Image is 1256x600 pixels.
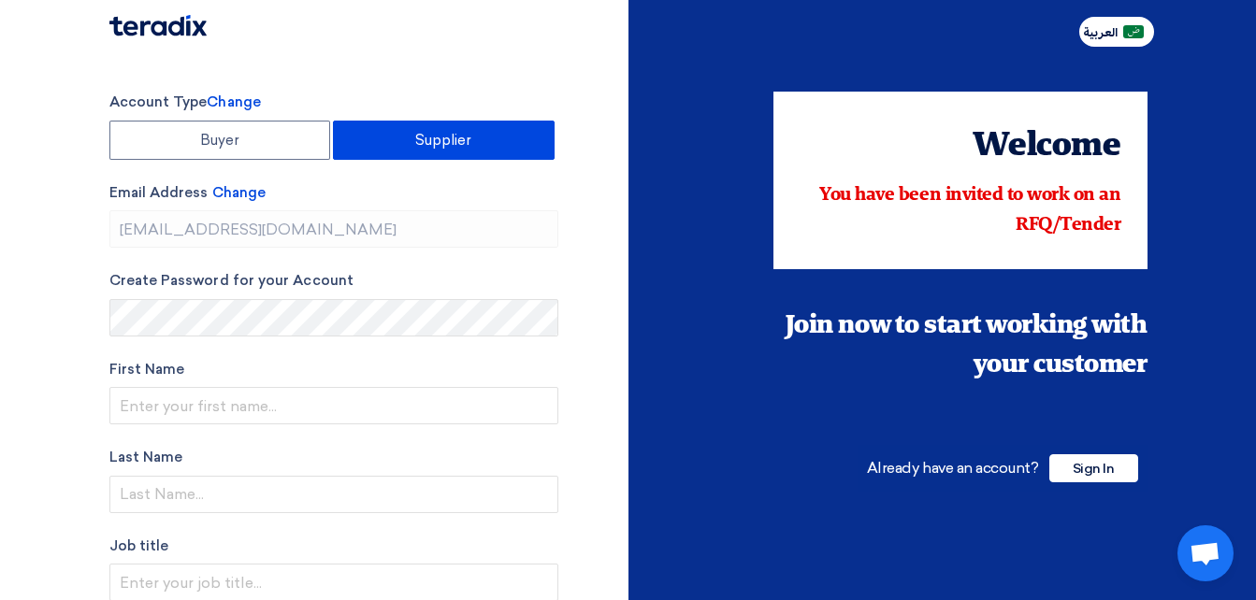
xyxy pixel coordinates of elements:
button: العربية [1079,17,1154,47]
label: Email Address [109,182,558,204]
span: العربية [1083,26,1118,39]
input: Last Name... [109,476,558,513]
span: Sign In [1049,454,1138,482]
input: Enter your first name... [109,387,558,424]
label: First Name [109,359,558,380]
div: Open chat [1177,525,1234,581]
label: Create Password for your Account [109,270,558,292]
img: ar-AR.png [1123,25,1144,39]
label: Supplier [333,121,555,160]
span: Already have an account? [867,459,1038,477]
label: Last Name [109,447,558,468]
label: Buyer [109,121,331,160]
img: Teradix logo [109,15,207,36]
label: Job title [109,536,558,557]
a: Sign In [1049,459,1138,477]
label: Account Type [109,92,558,113]
span: Change [207,93,260,110]
input: Enter your business email... [109,210,558,248]
div: Welcome [800,121,1121,172]
div: Join now to start working with your customer [773,307,1148,385]
span: Change [212,184,266,201]
span: You have been invited to work on an RFQ/Tender [819,186,1120,235]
